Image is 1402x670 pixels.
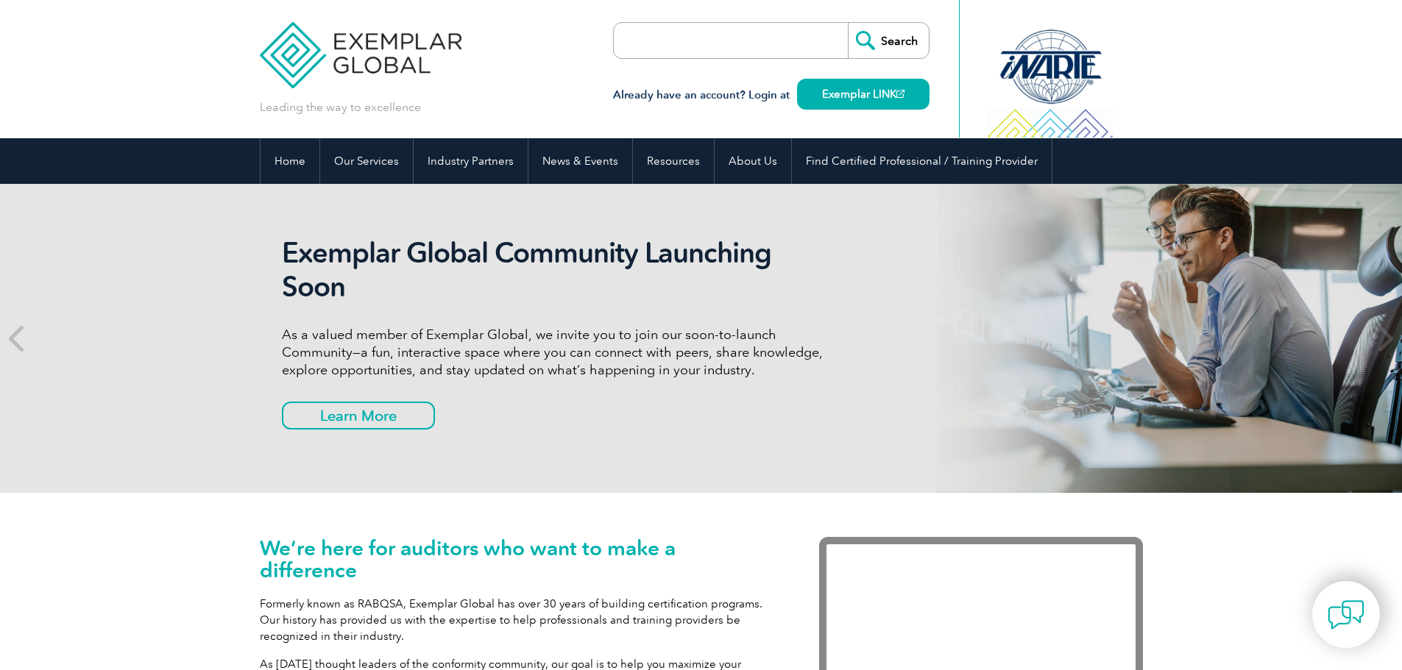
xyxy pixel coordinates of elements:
[282,402,435,430] a: Learn More
[1328,596,1364,633] img: contact-chat.png
[715,138,791,184] a: About Us
[320,138,413,184] a: Our Services
[282,326,834,379] p: As a valued member of Exemplar Global, we invite you to join our soon-to-launch Community—a fun, ...
[896,90,904,98] img: open_square.png
[414,138,528,184] a: Industry Partners
[260,596,775,644] p: Formerly known as RABQSA, Exemplar Global has over 30 years of building certification programs. O...
[848,23,929,58] input: Search
[633,138,714,184] a: Resources
[613,86,930,104] h3: Already have an account? Login at
[528,138,632,184] a: News & Events
[282,236,834,304] h2: Exemplar Global Community Launching Soon
[260,537,775,581] h1: We’re here for auditors who want to make a difference
[792,138,1052,184] a: Find Certified Professional / Training Provider
[797,79,930,110] a: Exemplar LINK
[260,99,421,115] p: Leading the way to excellence
[261,138,319,184] a: Home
